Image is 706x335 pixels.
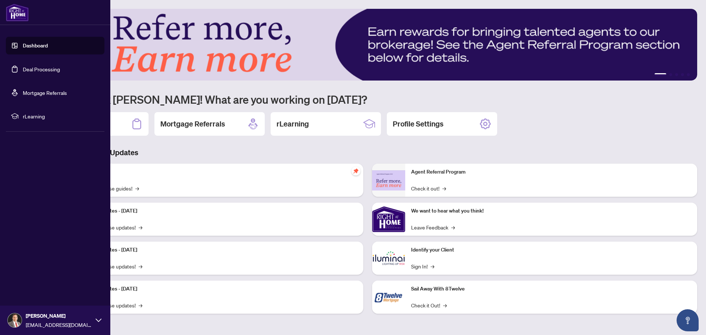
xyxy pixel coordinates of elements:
span: → [443,301,447,309]
button: 2 [669,73,672,76]
span: → [135,184,139,192]
button: 1 [655,73,666,76]
a: Mortgage Referrals [23,89,67,96]
img: Agent Referral Program [372,170,405,190]
img: Profile Icon [8,313,22,327]
h2: rLearning [277,119,309,129]
img: Sail Away With 8Twelve [372,281,405,314]
span: pushpin [352,167,360,175]
p: Platform Updates - [DATE] [77,246,357,254]
h3: Brokerage & Industry Updates [38,147,697,158]
p: Sail Away With 8Twelve [411,285,691,293]
a: Sign In!→ [411,262,434,270]
span: → [442,184,446,192]
a: Check it Out!→ [411,301,447,309]
a: Deal Processing [23,66,60,72]
a: Dashboard [23,42,48,49]
button: 3 [675,73,678,76]
img: We want to hear what you think! [372,203,405,236]
button: Open asap [677,309,699,331]
p: Platform Updates - [DATE] [77,207,357,215]
h2: Mortgage Referrals [160,119,225,129]
p: Platform Updates - [DATE] [77,285,357,293]
button: 5 [687,73,690,76]
a: Leave Feedback→ [411,223,455,231]
h2: Profile Settings [393,119,443,129]
span: [EMAIL_ADDRESS][DOMAIN_NAME] [26,321,92,329]
a: Check it out!→ [411,184,446,192]
span: rLearning [23,112,99,120]
span: → [139,301,142,309]
p: We want to hear what you think! [411,207,691,215]
p: Self-Help [77,168,357,176]
img: Slide 0 [38,9,697,81]
button: 4 [681,73,684,76]
img: Identify your Client [372,242,405,275]
p: Identify your Client [411,246,691,254]
h1: Welcome back [PERSON_NAME]! What are you working on [DATE]? [38,92,697,106]
span: → [431,262,434,270]
p: Agent Referral Program [411,168,691,176]
span: → [139,223,142,231]
span: → [451,223,455,231]
img: logo [6,4,29,21]
span: [PERSON_NAME] [26,312,92,320]
span: → [139,262,142,270]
